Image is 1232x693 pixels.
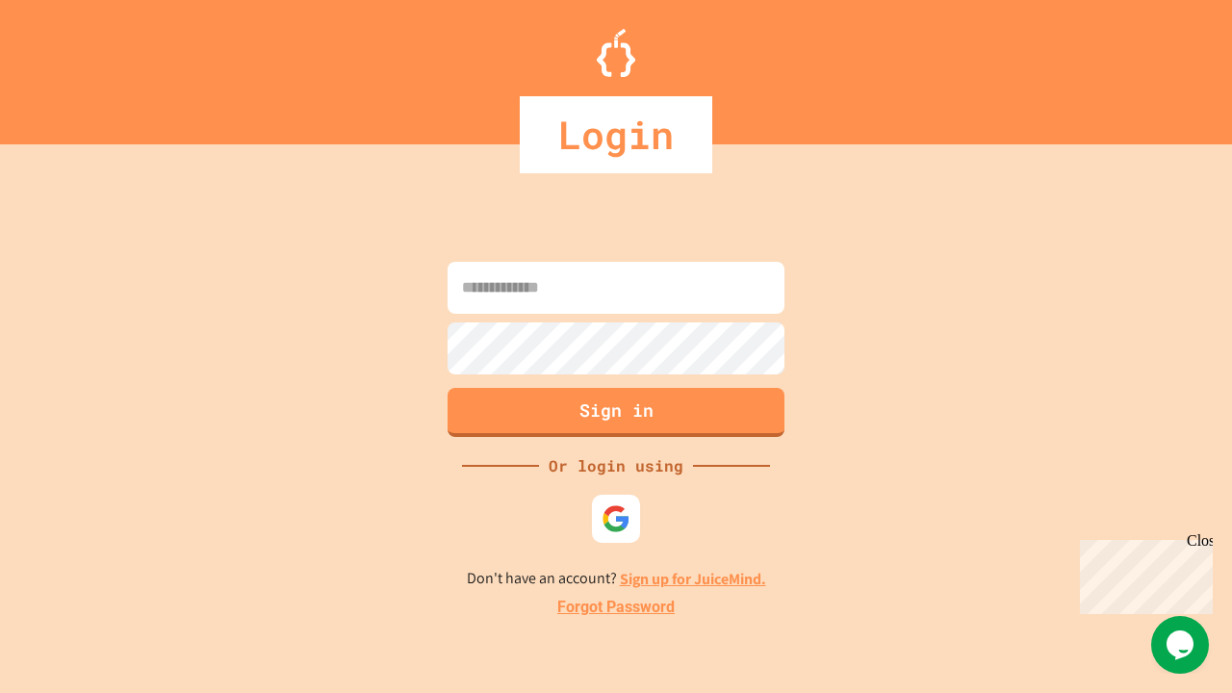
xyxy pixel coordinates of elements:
iframe: chat widget [1072,532,1213,614]
div: Chat with us now!Close [8,8,133,122]
div: Or login using [539,454,693,477]
img: Logo.svg [597,29,635,77]
a: Forgot Password [557,596,675,619]
button: Sign in [448,388,784,437]
p: Don't have an account? [467,567,766,591]
div: Login [520,96,712,173]
img: google-icon.svg [602,504,630,533]
iframe: chat widget [1151,616,1213,674]
a: Sign up for JuiceMind. [620,569,766,589]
